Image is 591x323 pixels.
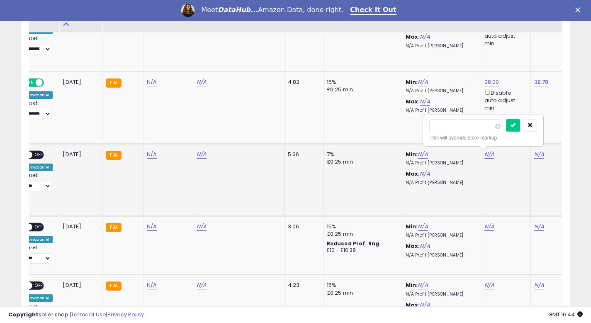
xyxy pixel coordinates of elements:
[24,100,53,119] div: Preset:
[406,78,418,86] b: Min:
[420,33,430,41] a: N/A
[63,151,96,158] div: [DATE]
[406,88,474,94] p: N/A Profit [PERSON_NAME]
[406,160,474,166] p: N/A Profit [PERSON_NAME]
[548,311,583,318] span: 2025-10-13 16:44 GMT
[406,291,474,297] p: N/A Profit [PERSON_NAME]
[418,150,428,159] a: N/A
[484,223,494,231] a: N/A
[107,311,144,318] a: Privacy Policy
[406,232,474,238] p: N/A Profit [PERSON_NAME]
[63,223,96,230] div: [DATE]
[406,242,420,250] b: Max:
[327,158,396,166] div: £0.25 min
[484,150,494,159] a: N/A
[418,78,428,86] a: N/A
[201,6,343,14] div: Meet Amazon Data, done right.
[24,36,53,54] div: Preset:
[406,43,474,49] p: N/A Profit [PERSON_NAME]
[418,281,428,289] a: N/A
[327,247,396,254] div: £10 - £10.38
[25,79,36,86] span: ON
[147,78,157,86] a: N/A
[420,242,430,250] a: N/A
[534,223,544,231] a: N/A
[24,294,53,302] div: Amazon AI
[24,245,53,264] div: Preset:
[575,7,584,12] div: Close
[288,151,317,158] div: 5.36
[406,108,474,113] p: N/A Profit [PERSON_NAME]
[24,91,53,99] div: Amazon AI
[106,223,121,232] small: FBA
[327,281,396,289] div: 15%
[106,78,121,88] small: FBA
[418,223,428,231] a: N/A
[288,223,317,230] div: 3.06
[24,236,53,243] div: Amazon AI
[484,88,524,112] div: Disable auto adjust min
[71,311,106,318] a: Terms of Use
[8,311,39,318] strong: Copyright
[429,134,537,142] div: This will override store markup
[534,78,549,86] a: 38.78
[406,33,420,41] b: Max:
[406,180,474,186] p: N/A Profit [PERSON_NAME]
[32,282,46,289] span: OFF
[327,151,396,158] div: 7%
[181,4,195,17] img: Profile image for Georgie
[420,98,430,106] a: N/A
[406,223,418,230] b: Min:
[406,170,420,178] b: Max:
[327,240,381,247] b: Reduced Prof. Rng.
[406,98,420,105] b: Max:
[43,79,56,86] span: OFF
[147,223,157,231] a: N/A
[288,78,317,86] div: 4.82
[406,252,474,258] p: N/A Profit [PERSON_NAME]
[8,311,144,319] div: seller snap | |
[24,164,53,171] div: Amazon AI
[197,150,207,159] a: N/A
[350,6,396,15] a: Check It Out
[327,86,396,93] div: £0.25 min
[406,150,418,158] b: Min:
[288,281,317,289] div: 4.23
[406,281,418,289] b: Min:
[327,230,396,238] div: £0.25 min
[106,281,121,291] small: FBA
[197,223,207,231] a: N/A
[327,289,396,297] div: £0.25 min
[218,6,258,14] i: DataHub...
[484,281,494,289] a: N/A
[534,281,544,289] a: N/A
[420,170,430,178] a: N/A
[197,78,207,86] a: N/A
[63,78,96,86] div: [DATE]
[32,152,46,159] span: OFF
[106,151,121,160] small: FBA
[484,78,499,86] a: 38.00
[534,150,544,159] a: N/A
[197,281,207,289] a: N/A
[147,150,157,159] a: N/A
[327,223,396,230] div: 15%
[147,281,157,289] a: N/A
[24,173,53,191] div: Preset:
[63,281,96,289] div: [DATE]
[32,224,46,231] span: OFF
[484,23,524,47] div: Disable auto adjust min
[327,78,396,86] div: 15%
